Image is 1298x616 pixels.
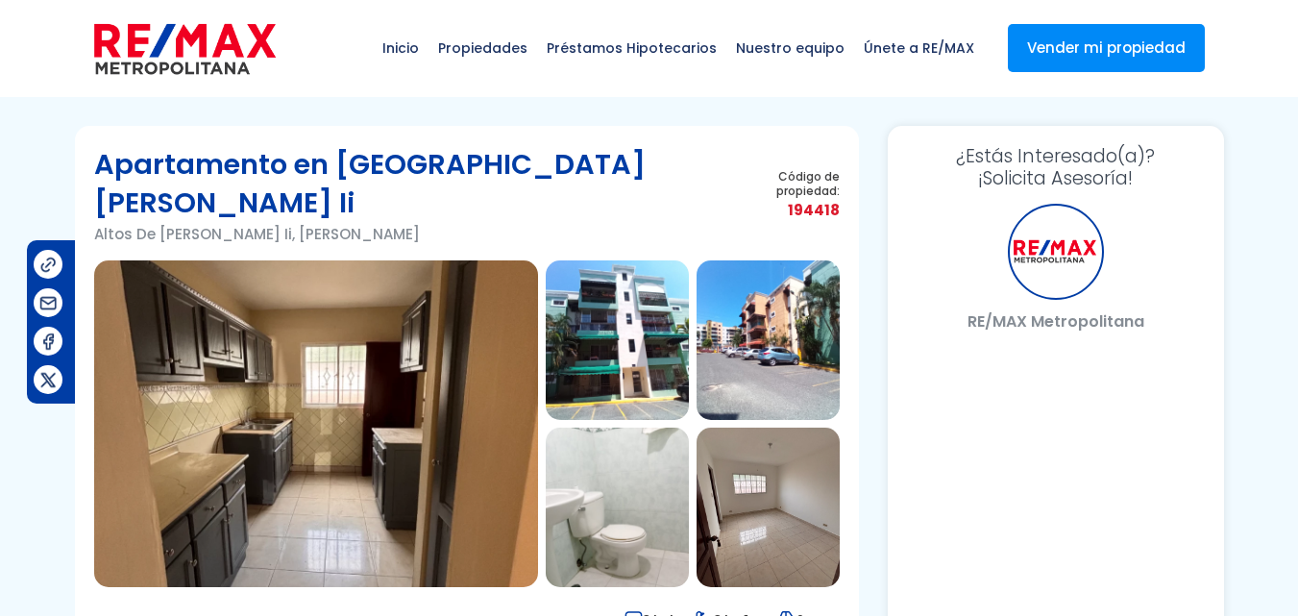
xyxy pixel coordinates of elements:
[726,19,854,77] span: Nuestro equipo
[1008,204,1104,300] div: RE/MAX Metropolitana
[94,222,738,246] p: Altos De [PERSON_NAME] Ii, [PERSON_NAME]
[907,145,1205,189] h3: ¡Solicita Asesoría!
[38,255,59,275] img: Compartir
[38,370,59,390] img: Compartir
[854,19,984,77] span: Únete a RE/MAX
[94,260,538,587] img: Apartamento en Altos De Arroyo Hondo Ii
[1008,24,1205,72] a: Vender mi propiedad
[738,198,840,222] span: 194418
[907,309,1205,333] p: RE/MAX Metropolitana
[907,145,1205,167] span: ¿Estás Interesado(a)?
[429,19,537,77] span: Propiedades
[546,260,689,420] img: Apartamento en Altos De Arroyo Hondo Ii
[546,428,689,587] img: Apartamento en Altos De Arroyo Hondo Ii
[94,145,738,222] h1: Apartamento en [GEOGRAPHIC_DATA][PERSON_NAME] Ii
[38,293,59,313] img: Compartir
[373,19,429,77] span: Inicio
[537,19,726,77] span: Préstamos Hipotecarios
[738,169,840,198] span: Código de propiedad:
[38,332,59,352] img: Compartir
[697,428,840,587] img: Apartamento en Altos De Arroyo Hondo Ii
[697,260,840,420] img: Apartamento en Altos De Arroyo Hondo Ii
